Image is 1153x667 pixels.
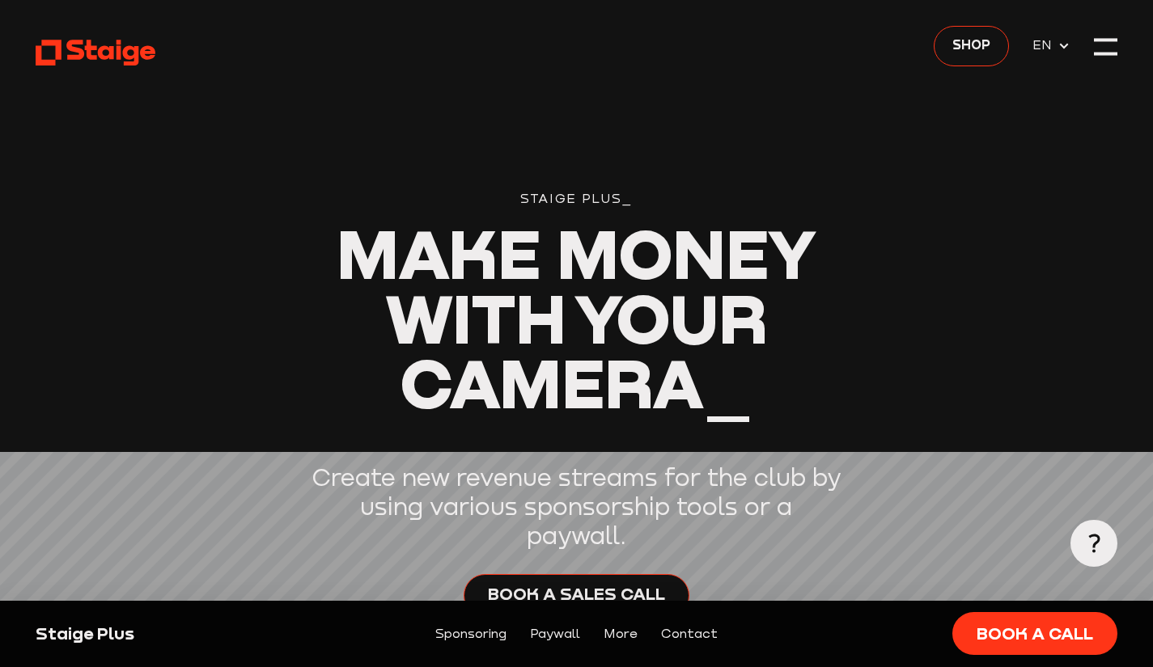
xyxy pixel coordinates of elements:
a: Book a call [952,612,1117,655]
span: EN [1032,35,1058,55]
span: Make Money With Your Camera_ [337,212,816,424]
a: Paywall [530,623,580,644]
a: Contact [661,623,718,644]
a: Shop [934,26,1009,65]
a: Sponsoring [435,623,507,644]
a: Book a sales call [464,574,689,617]
div: Staige Plus [36,622,293,645]
p: Create new revenue streams for the club by using various sponsorship tools or a paywall. [311,462,843,551]
div: Staige Plus_ [311,188,843,209]
a: More [604,623,638,644]
span: Book a sales call [488,582,665,606]
span: Shop [952,35,990,55]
